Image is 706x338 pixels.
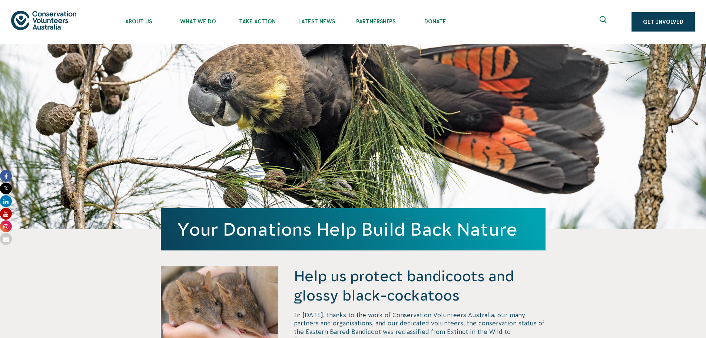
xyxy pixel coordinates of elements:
[294,266,545,305] h4: Help us protect bandicoots and glossy black-cockatoos
[11,11,76,30] img: logo.svg
[177,219,529,239] h1: Your Donations Help Build Back Nature
[600,16,609,28] span: Expand search box
[632,12,695,32] a: Get Involved
[228,19,287,24] span: Take Action
[168,19,228,24] span: What We Do
[405,19,465,24] span: Donate
[346,19,405,24] span: Partnerships
[595,13,613,31] button: Expand search box Close search box
[287,19,346,24] span: Latest News
[109,19,168,24] span: About Us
